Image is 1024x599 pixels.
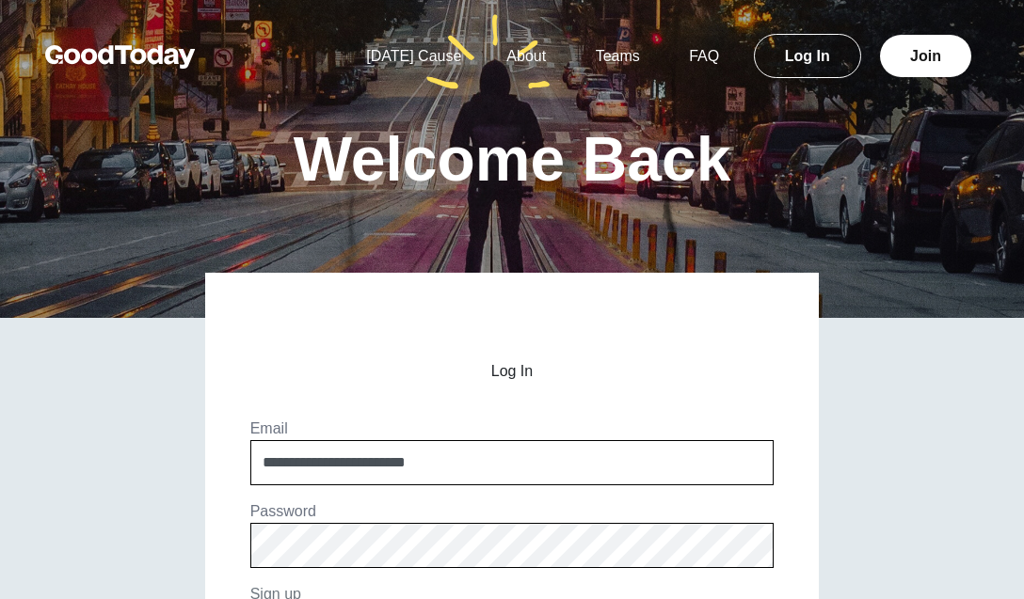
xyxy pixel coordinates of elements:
a: FAQ [666,48,742,64]
a: Join [880,35,971,77]
a: [DATE] Cause [344,48,484,64]
a: Log In [754,34,861,78]
a: Teams [573,48,663,64]
h2: Log In [250,363,775,380]
a: About [484,48,568,64]
label: Password [250,503,316,519]
h1: Welcome Back [294,128,731,190]
img: GoodToday [45,45,196,69]
label: Email [250,420,288,436]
